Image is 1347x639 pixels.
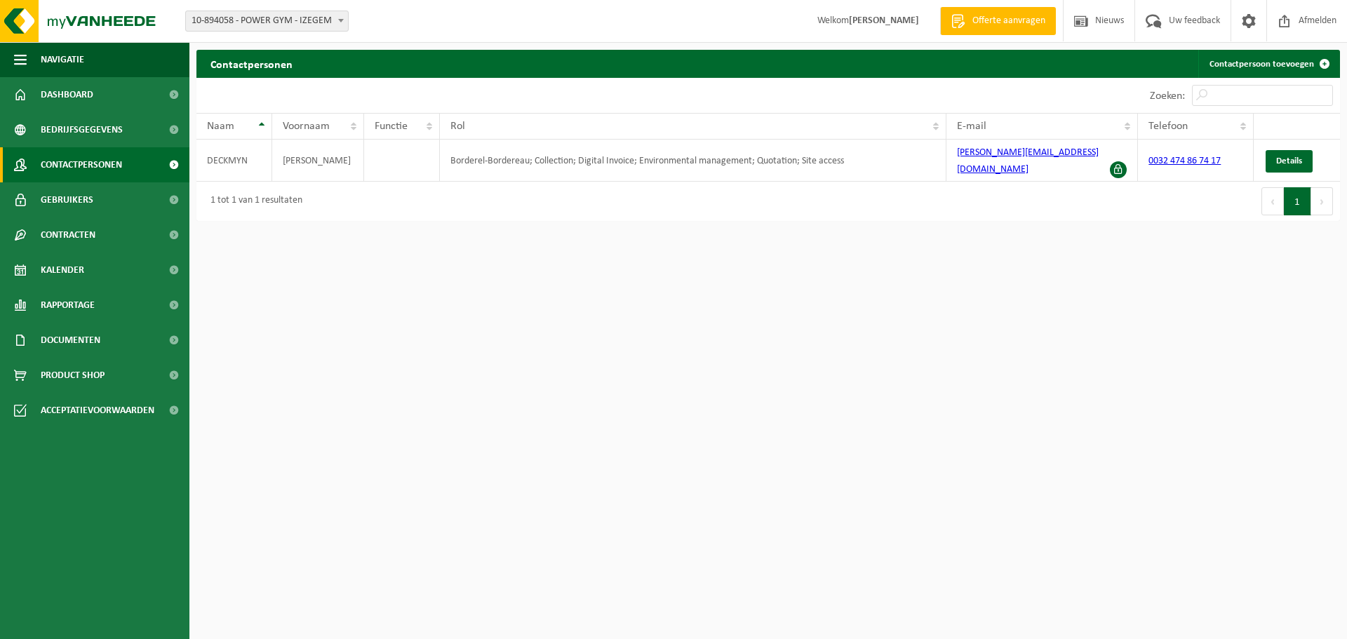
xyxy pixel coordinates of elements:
span: Naam [207,121,234,132]
span: Voornaam [283,121,330,132]
div: 1 tot 1 van 1 resultaten [203,189,302,214]
a: 0032 474 86 74 17 [1148,156,1221,166]
span: E-mail [957,121,986,132]
span: Documenten [41,323,100,358]
a: Offerte aanvragen [940,7,1056,35]
span: Kalender [41,253,84,288]
span: Functie [375,121,408,132]
a: Contactpersoon toevoegen [1198,50,1339,78]
h2: Contactpersonen [196,50,307,77]
td: [PERSON_NAME] [272,140,365,182]
span: Dashboard [41,77,93,112]
button: 1 [1284,187,1311,215]
span: Telefoon [1148,121,1188,132]
span: 10-894058 - POWER GYM - IZEGEM [185,11,349,32]
td: DECKMYN [196,140,272,182]
span: Rapportage [41,288,95,323]
td: Borderel-Bordereau; Collection; Digital Invoice; Environmental management; Quotation; Site access [440,140,946,182]
strong: [PERSON_NAME] [849,15,919,26]
a: Details [1266,150,1313,173]
label: Zoeken: [1150,90,1185,102]
span: Gebruikers [41,182,93,217]
button: Previous [1261,187,1284,215]
span: Contactpersonen [41,147,122,182]
a: [PERSON_NAME][EMAIL_ADDRESS][DOMAIN_NAME] [957,147,1099,175]
span: Contracten [41,217,95,253]
span: Product Shop [41,358,105,393]
span: Offerte aanvragen [969,14,1049,28]
span: Navigatie [41,42,84,77]
span: Details [1276,156,1302,166]
span: Bedrijfsgegevens [41,112,123,147]
span: Acceptatievoorwaarden [41,393,154,428]
span: Rol [450,121,465,132]
button: Next [1311,187,1333,215]
span: 10-894058 - POWER GYM - IZEGEM [186,11,348,31]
